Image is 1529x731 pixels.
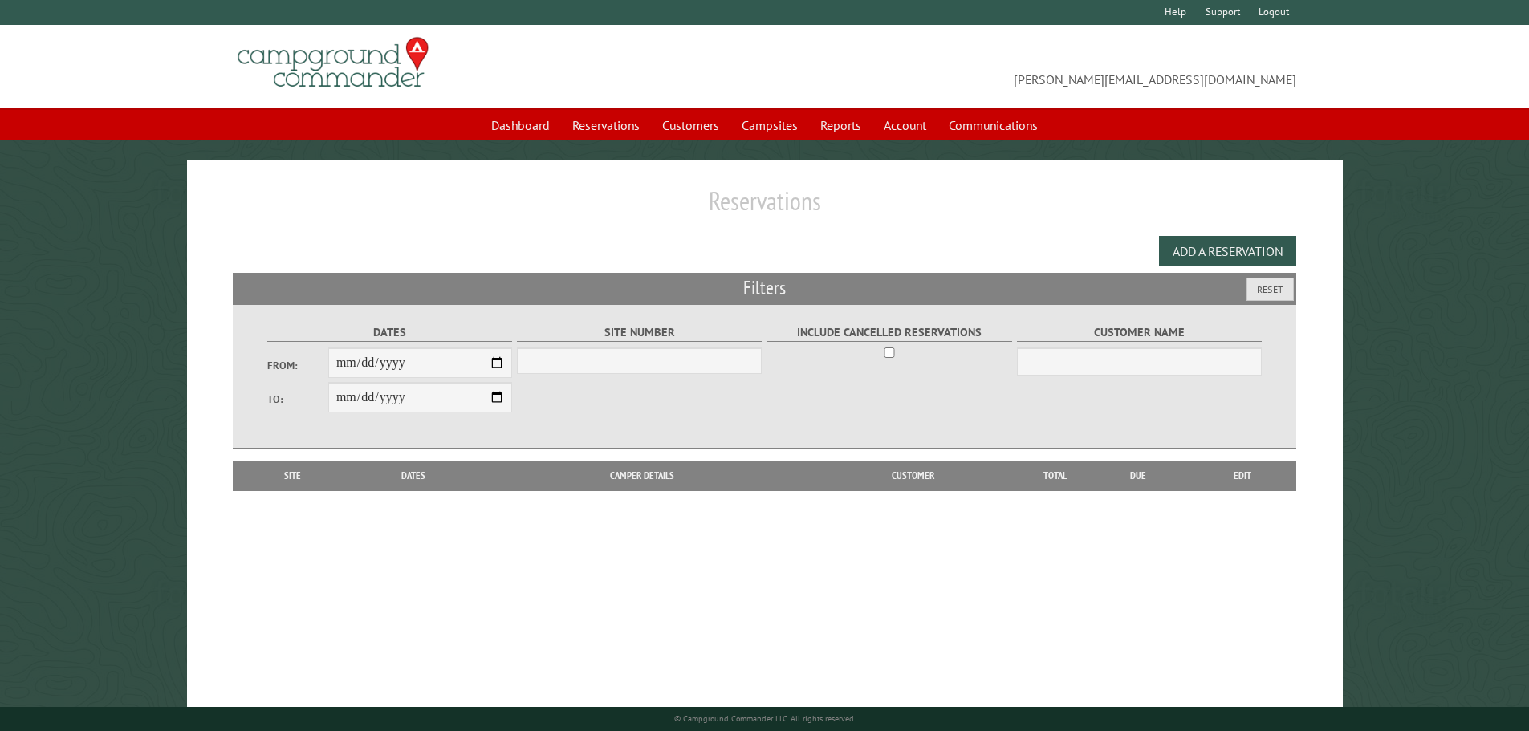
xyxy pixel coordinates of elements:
[1246,278,1294,301] button: Reset
[267,358,328,373] label: From:
[1023,461,1088,490] th: Total
[802,461,1023,490] th: Customer
[767,323,1012,342] label: Include Cancelled Reservations
[233,185,1297,229] h1: Reservations
[674,713,856,724] small: © Campground Commander LLC. All rights reserved.
[765,44,1297,89] span: [PERSON_NAME][EMAIL_ADDRESS][DOMAIN_NAME]
[1159,236,1296,266] button: Add a Reservation
[811,110,871,140] a: Reports
[874,110,936,140] a: Account
[233,273,1297,303] h2: Filters
[939,110,1047,140] a: Communications
[653,110,729,140] a: Customers
[267,323,512,342] label: Dates
[241,461,345,490] th: Site
[517,323,762,342] label: Site Number
[1189,461,1297,490] th: Edit
[482,461,802,490] th: Camper Details
[1088,461,1189,490] th: Due
[233,31,433,94] img: Campground Commander
[563,110,649,140] a: Reservations
[1017,323,1262,342] label: Customer Name
[267,392,328,407] label: To:
[345,461,482,490] th: Dates
[732,110,807,140] a: Campsites
[482,110,559,140] a: Dashboard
